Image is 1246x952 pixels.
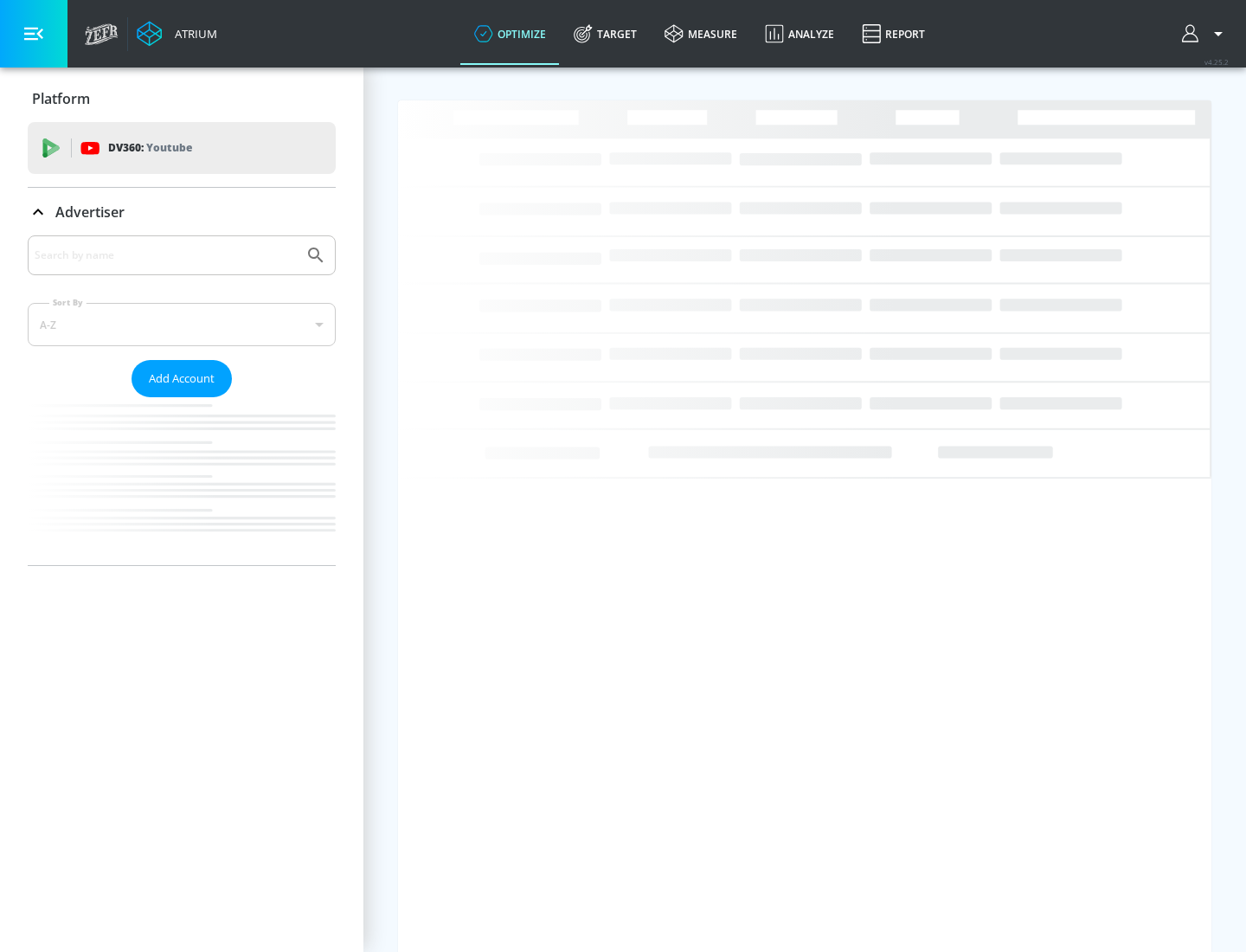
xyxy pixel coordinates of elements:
[460,3,560,65] a: optimize
[168,26,217,42] div: Atrium
[137,21,217,47] a: Atrium
[146,138,192,157] p: Youtube
[28,235,336,565] div: Advertiser
[28,303,336,346] div: A-Z
[28,122,336,174] div: DV360: Youtube
[651,3,751,65] a: measure
[28,188,336,236] div: Advertiser
[848,3,939,65] a: Report
[132,360,232,397] button: Add Account
[32,89,90,108] p: Platform
[35,244,297,267] input: Search by name
[28,397,336,565] nav: list of Advertiser
[49,297,87,308] label: Sort By
[1204,57,1229,67] span: v 4.25.2
[751,3,848,65] a: Analyze
[108,138,192,158] p: DV360:
[28,74,336,123] div: Platform
[560,3,651,65] a: Target
[149,369,215,389] span: Add Account
[55,203,125,222] p: Advertiser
